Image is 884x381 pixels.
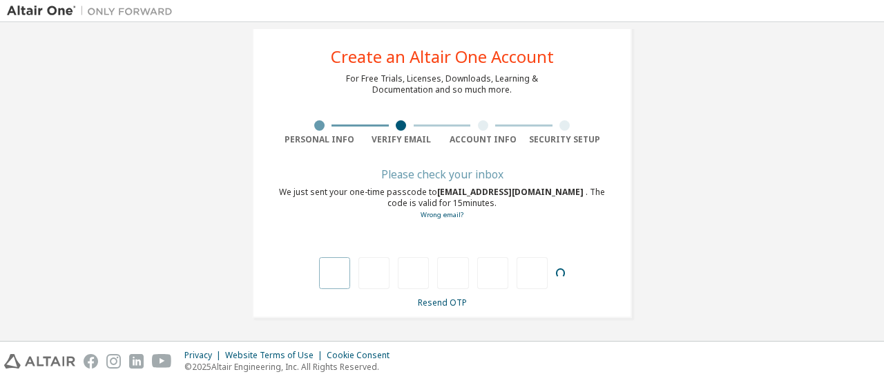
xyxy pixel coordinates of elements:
div: For Free Trials, Licenses, Downloads, Learning & Documentation and so much more. [346,73,538,95]
span: [EMAIL_ADDRESS][DOMAIN_NAME] [437,186,586,198]
div: Account Info [442,134,524,145]
div: Create an Altair One Account [331,48,554,65]
div: Website Terms of Use [225,350,327,361]
p: © 2025 Altair Engineering, Inc. All Rights Reserved. [184,361,398,373]
img: Altair One [7,4,180,18]
div: We just sent your one-time passcode to . The code is valid for 15 minutes. [278,187,606,221]
img: altair_logo.svg [4,354,75,369]
a: Resend OTP [418,297,467,308]
img: facebook.svg [84,354,98,369]
div: Security Setup [524,134,606,145]
a: Go back to the registration form [421,210,463,219]
img: instagram.svg [106,354,121,369]
img: linkedin.svg [129,354,144,369]
div: Privacy [184,350,225,361]
div: Cookie Consent [327,350,398,361]
div: Verify Email [361,134,443,145]
div: Personal Info [278,134,361,145]
img: youtube.svg [152,354,172,369]
div: Please check your inbox [278,170,606,178]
